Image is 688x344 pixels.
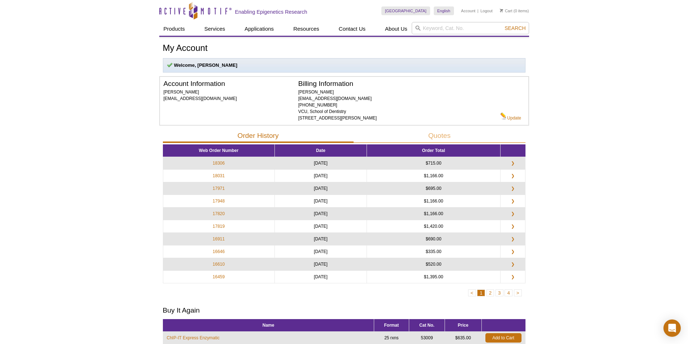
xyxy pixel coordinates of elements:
[367,271,500,283] td: $1,395.00
[486,289,494,296] button: 2
[274,170,367,182] td: [DATE]
[274,157,367,170] td: [DATE]
[213,185,225,192] a: 17971
[213,261,225,267] a: 16610
[445,319,481,332] th: Price
[213,248,225,255] a: 16646
[502,25,528,31] button: Search
[477,289,485,296] button: 1
[213,173,225,179] a: 18031
[505,25,525,31] span: Search
[514,289,522,296] button: >
[298,90,377,121] span: [PERSON_NAME] [EMAIL_ADDRESS][DOMAIN_NAME] [PHONE_NUMBER] VCU, School of Dentistry [STREET_ADDRES...
[507,160,519,166] a: ❯
[507,173,519,179] a: ❯
[367,220,500,233] td: $1,420.00
[367,258,500,271] td: $520.00
[163,307,525,314] h2: Buy It Again
[167,335,220,341] a: ChIP-IT Express Enzymatic
[367,182,500,195] td: $695.00
[367,233,500,245] td: $690.00
[298,80,501,87] h2: Billing Information
[274,208,367,220] td: [DATE]
[367,208,500,220] td: $1,166.00
[507,223,519,230] a: ❯
[334,22,370,36] a: Contact Us
[412,22,529,34] input: Keyword, Cat. No.
[274,245,367,258] td: [DATE]
[374,331,409,344] td: 25 rxns
[367,195,500,208] td: $1,166.00
[367,144,500,157] th: Order Total
[289,22,324,36] a: Resources
[240,22,278,36] a: Applications
[274,258,367,271] td: [DATE]
[164,90,237,101] span: [PERSON_NAME] [EMAIL_ADDRESS][DOMAIN_NAME]
[163,144,274,157] th: Web Order Number
[500,8,512,13] a: Cart
[409,319,445,332] th: Cat No.
[500,9,503,12] img: Your Cart
[507,236,519,242] a: ❯
[367,245,500,258] td: $335.00
[507,274,519,280] a: ❯
[274,220,367,233] td: [DATE]
[500,112,507,119] img: Edit
[213,236,225,242] a: 16911
[213,223,225,230] a: 17819
[274,271,367,283] td: [DATE]
[213,274,225,280] a: 16459
[213,198,225,204] a: 17948
[409,331,445,344] td: 53009
[163,319,374,332] th: Name
[485,333,522,343] a: Add to Cart
[507,210,519,217] a: ❯
[200,22,230,36] a: Services
[381,6,430,15] a: [GEOGRAPHIC_DATA]
[500,112,521,121] a: Update
[159,22,189,36] a: Products
[480,8,493,13] a: Logout
[477,6,479,15] li: |
[507,261,519,267] a: ❯
[434,6,454,15] a: English
[167,62,522,69] p: Welcome, [PERSON_NAME]
[213,160,225,166] a: 18306
[213,210,225,217] a: 17820
[374,319,409,332] th: Format
[507,248,519,255] a: ❯
[468,289,476,296] button: <
[274,182,367,195] td: [DATE]
[367,170,500,182] td: $1,166.00
[663,319,681,337] div: Open Intercom Messenger
[274,195,367,208] td: [DATE]
[461,8,476,13] a: Account
[163,43,525,54] h1: My Account
[381,22,412,36] a: About Us
[274,233,367,245] td: [DATE]
[445,331,481,344] td: $635.00
[354,129,525,143] button: Quotes
[500,6,529,15] li: (0 items)
[163,129,354,143] button: Order History
[505,289,512,296] button: 4
[507,185,519,192] a: ❯
[496,289,503,296] button: 3
[235,9,307,15] h2: Enabling Epigenetics Research
[274,144,367,157] th: Date
[367,157,500,170] td: $715.00
[507,198,519,204] a: ❯
[164,80,298,87] h2: Account Information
